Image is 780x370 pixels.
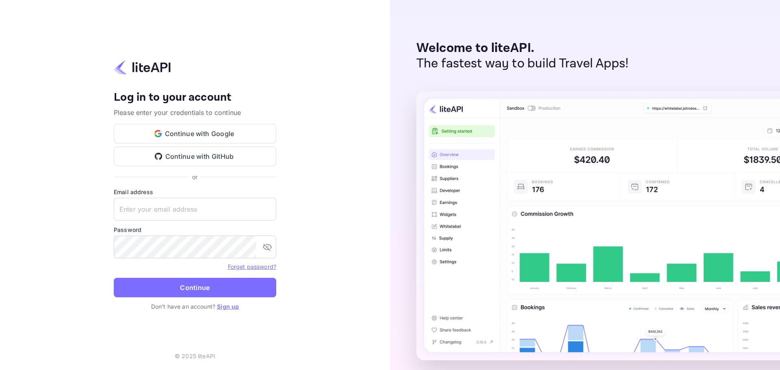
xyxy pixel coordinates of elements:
[114,302,276,311] p: Don't have an account?
[114,59,171,75] img: liteapi
[217,303,239,310] a: Sign up
[114,108,276,117] p: Please enter your credentials to continue
[192,173,197,181] p: or
[228,262,276,270] a: Forget password?
[228,263,276,270] a: Forget password?
[114,225,276,234] label: Password
[416,41,629,56] p: Welcome to liteAPI.
[114,124,276,143] button: Continue with Google
[259,239,275,255] button: toggle password visibility
[416,56,629,71] p: The fastest way to build Travel Apps!
[114,188,276,196] label: Email address
[114,91,276,105] h4: Log in to your account
[175,352,215,360] p: © 2025 liteAPI
[114,147,276,166] button: Continue with GitHub
[114,198,276,221] input: Enter your email address
[114,278,276,297] button: Continue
